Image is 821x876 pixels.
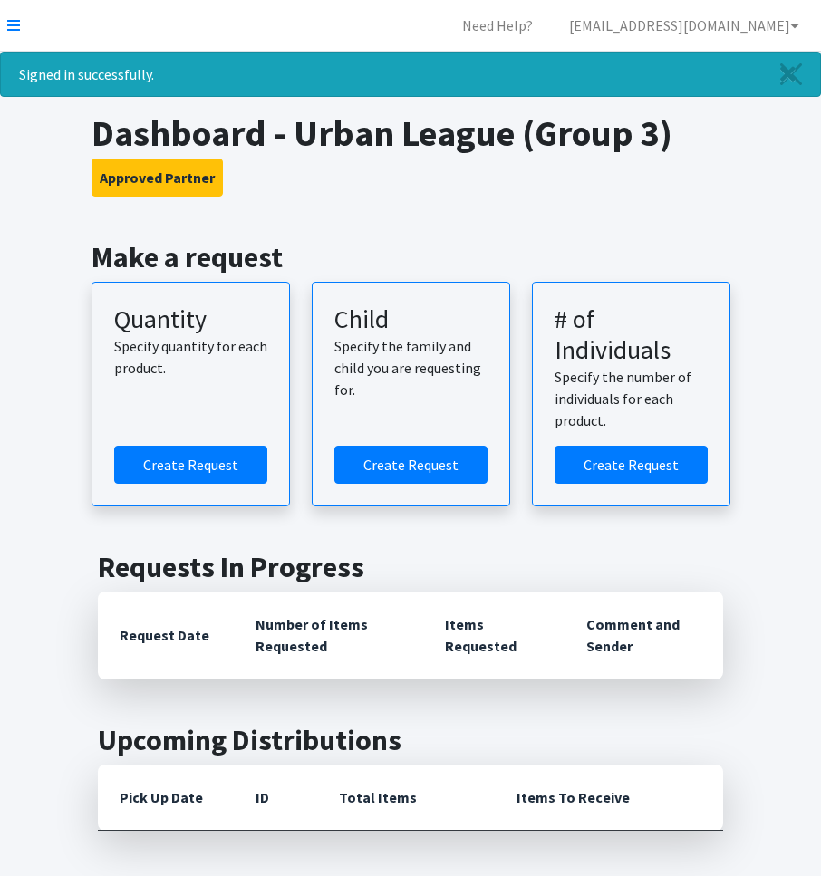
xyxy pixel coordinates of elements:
h2: Upcoming Distributions [98,723,723,757]
p: Specify quantity for each product. [114,335,267,379]
th: Number of Items Requested [234,592,423,679]
h1: Dashboard - Urban League (Group 3) [92,111,730,155]
h3: Quantity [114,304,267,335]
th: ID [234,765,317,831]
button: Approved Partner [92,159,223,197]
a: Create a request for a child or family [334,446,488,484]
a: Close [762,53,820,96]
a: Need Help? [448,7,547,43]
th: Pick Up Date [98,765,234,831]
h2: Requests In Progress [98,550,723,584]
p: Specify the number of individuals for each product. [555,366,708,431]
th: Total Items [317,765,495,831]
th: Comment and Sender [565,592,723,679]
h3: # of Individuals [555,304,708,365]
a: [EMAIL_ADDRESS][DOMAIN_NAME] [555,7,814,43]
th: Items Requested [423,592,565,679]
a: Create a request by quantity [114,446,267,484]
h3: Child [334,304,488,335]
th: Items To Receive [495,765,724,831]
th: Request Date [98,592,234,679]
a: Create a request by number of individuals [555,446,708,484]
p: Specify the family and child you are requesting for. [334,335,488,400]
h2: Make a request [92,240,730,274]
